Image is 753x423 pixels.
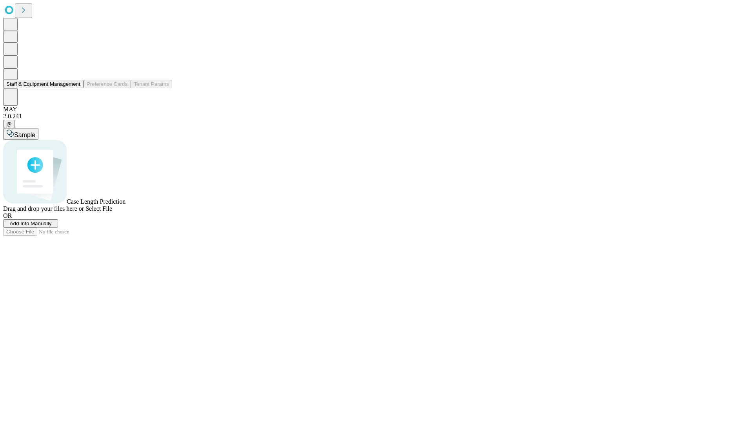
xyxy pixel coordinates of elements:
span: Sample [14,132,35,138]
button: Preference Cards [84,80,131,88]
span: Case Length Prediction [67,198,125,205]
span: Select File [85,205,112,212]
div: MAY [3,106,750,113]
div: 2.0.241 [3,113,750,120]
span: Drag and drop your files here or [3,205,84,212]
span: @ [6,121,12,127]
button: Tenant Params [131,80,172,88]
span: Add Info Manually [10,221,52,226]
span: OR [3,212,12,219]
button: Sample [3,128,38,140]
button: @ [3,120,15,128]
button: Add Info Manually [3,219,58,228]
button: Staff & Equipment Management [3,80,84,88]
